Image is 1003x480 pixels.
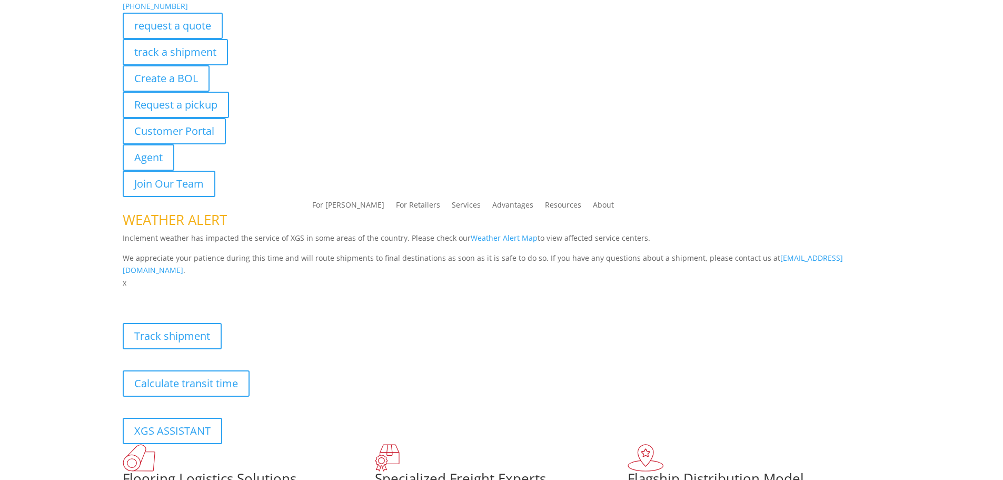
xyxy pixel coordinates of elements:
p: x [123,277,881,289]
a: Services [452,201,481,213]
b: Visibility, transparency, and control for your entire supply chain. [123,291,357,301]
img: xgs-icon-focused-on-flooring-red [375,444,400,472]
a: track a shipment [123,39,228,65]
a: Track shipment [123,323,222,349]
a: Weather Alert Map [471,233,538,243]
a: Customer Portal [123,118,226,144]
a: Advantages [492,201,533,213]
a: Resources [545,201,581,213]
a: XGS ASSISTANT [123,418,222,444]
a: Agent [123,144,174,171]
p: Inclement weather has impacted the service of XGS in some areas of the country. Please check our ... [123,232,881,252]
a: [PHONE_NUMBER] [123,1,188,11]
a: Join Our Team [123,171,215,197]
a: Calculate transit time [123,370,250,397]
a: About [593,201,614,213]
a: request a quote [123,13,223,39]
a: For Retailers [396,201,440,213]
img: xgs-icon-flagship-distribution-model-red [628,444,664,472]
img: xgs-icon-total-supply-chain-intelligence-red [123,444,155,472]
a: Create a BOL [123,65,210,92]
a: For [PERSON_NAME] [312,201,384,213]
p: We appreciate your patience during this time and will route shipments to final destinations as so... [123,252,881,277]
span: WEATHER ALERT [123,210,227,229]
a: Request a pickup [123,92,229,118]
